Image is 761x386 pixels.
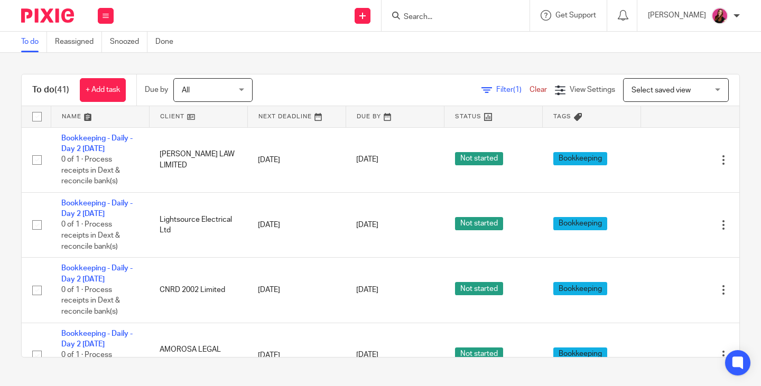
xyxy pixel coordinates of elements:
[61,351,120,380] span: 0 of 1 · Process receipts in Dext & reconcile bank(s)
[61,221,120,250] span: 0 of 1 · Process receipts in Dext & reconcile bank(s)
[632,87,691,94] span: Select saved view
[32,84,69,96] h1: To do
[356,156,378,164] span: [DATE]
[455,152,503,165] span: Not started
[61,265,133,283] a: Bookkeeping - Daily - Day 2 [DATE]
[149,258,247,323] td: CNRD 2002 Limited
[455,217,503,230] span: Not started
[61,200,133,218] a: Bookkeeping - Daily - Day 2 [DATE]
[21,32,47,52] a: To do
[61,135,133,153] a: Bookkeeping - Daily - Day 2 [DATE]
[530,86,547,93] a: Clear
[21,8,74,23] img: Pixie
[711,7,728,24] img: 21.png
[553,217,607,230] span: Bookkeeping
[61,156,120,185] span: 0 of 1 · Process receipts in Dext & reconcile bank(s)
[553,152,607,165] span: Bookkeeping
[55,32,102,52] a: Reassigned
[145,84,168,95] p: Due by
[455,282,503,295] span: Not started
[455,347,503,361] span: Not started
[648,10,706,21] p: [PERSON_NAME]
[403,13,498,22] input: Search
[570,86,615,93] span: View Settings
[356,221,378,229] span: [DATE]
[61,286,120,315] span: 0 of 1 · Process receipts in Dext & reconcile bank(s)
[149,192,247,257] td: Lightsource Electrical Ltd
[553,114,571,119] span: Tags
[247,192,346,257] td: [DATE]
[553,282,607,295] span: Bookkeeping
[555,12,596,19] span: Get Support
[182,87,190,94] span: All
[356,286,378,294] span: [DATE]
[496,86,530,93] span: Filter
[80,78,126,102] a: + Add task
[54,86,69,94] span: (41)
[149,127,247,192] td: [PERSON_NAME] LAW LIMITED
[356,352,378,359] span: [DATE]
[553,347,607,361] span: Bookkeeping
[61,330,133,348] a: Bookkeeping - Daily - Day 2 [DATE]
[247,258,346,323] td: [DATE]
[247,127,346,192] td: [DATE]
[155,32,181,52] a: Done
[513,86,522,93] span: (1)
[110,32,147,52] a: Snoozed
